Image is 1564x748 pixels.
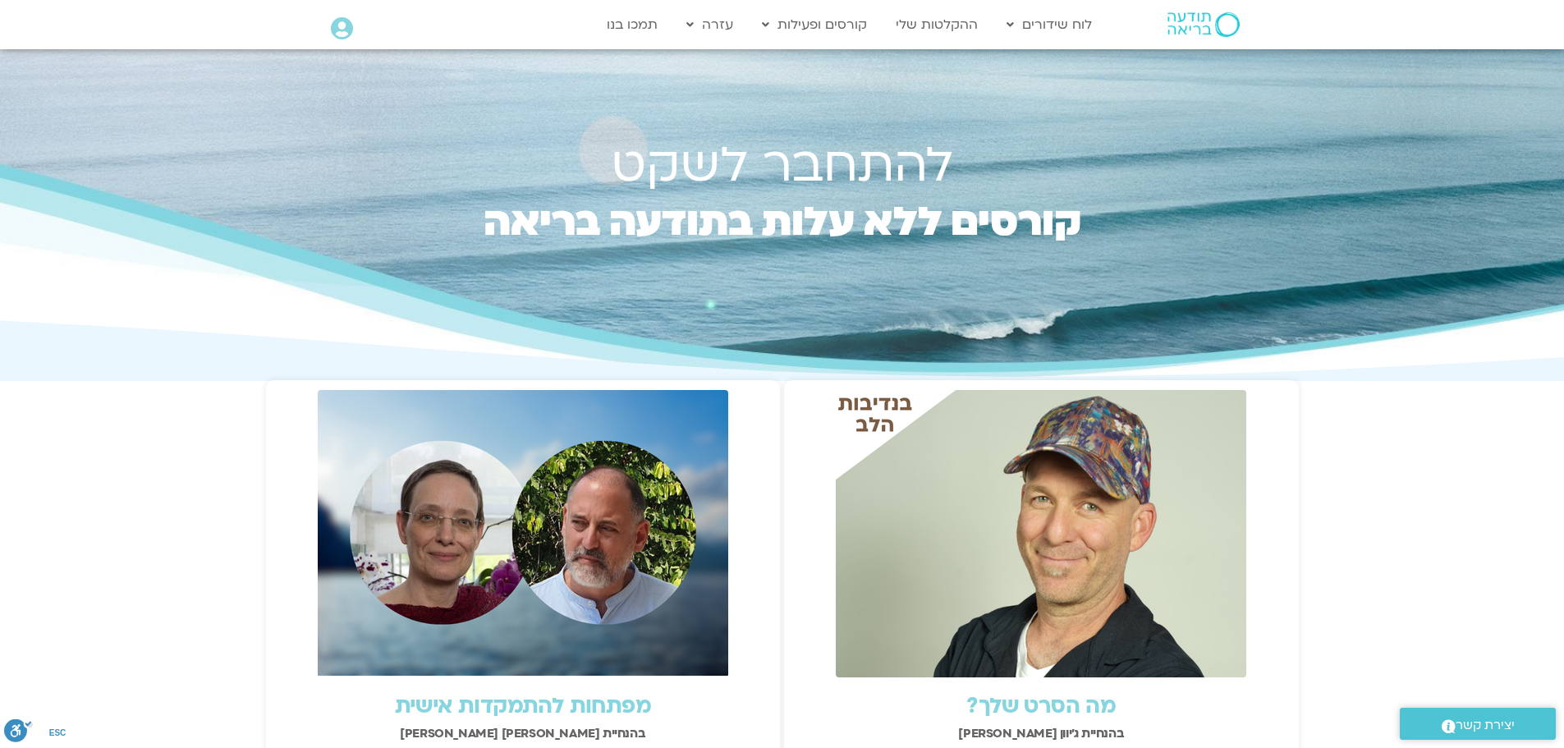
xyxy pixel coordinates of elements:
[599,9,666,40] a: תמכו בנו
[678,9,741,40] a: עזרה
[1167,12,1240,37] img: תודעה בריאה
[395,691,651,721] a: מפתחות להתמקדות אישית
[998,9,1100,40] a: לוח שידורים
[449,144,1116,188] h1: להתחבר לשקט
[887,9,986,40] a: ההקלטות שלי
[449,204,1116,278] h2: קורסים ללא עלות בתודעה בריאה
[1456,714,1515,737] span: יצירת קשר
[754,9,875,40] a: קורסים ופעילות
[792,727,1291,741] h2: בהנחיית ג'יוון [PERSON_NAME]
[1400,708,1556,740] a: יצירת קשר
[966,691,1116,721] a: מה הסרט שלך?
[274,727,773,741] h2: בהנחיית [PERSON_NAME] [PERSON_NAME]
